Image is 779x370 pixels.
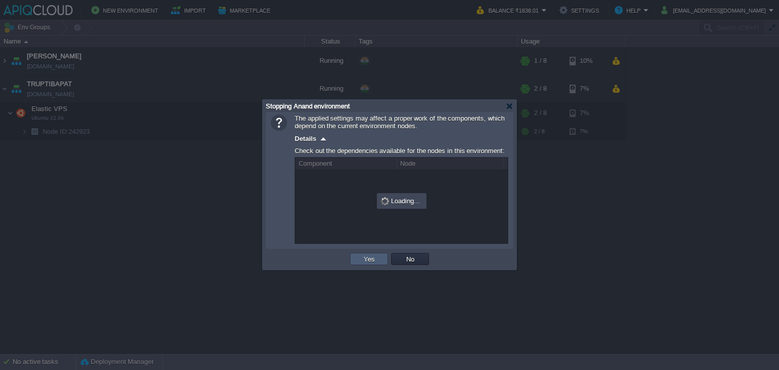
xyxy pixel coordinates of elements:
button: No [403,254,417,264]
div: Check out the dependencies available for the nodes in this environment: [295,144,508,157]
div: Loading... [378,194,426,208]
span: Details [295,135,316,142]
span: Stopping Anand environment [266,102,350,110]
button: Yes [361,254,378,264]
span: The applied settings may affect a proper work of the components, which depend on the current envi... [295,115,505,130]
